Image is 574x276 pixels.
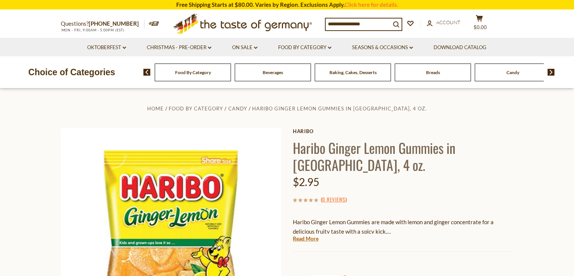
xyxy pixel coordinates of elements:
[426,70,440,75] a: Breads
[548,69,555,76] img: next arrow
[427,19,460,27] a: Account
[278,43,331,52] a: Food By Category
[322,195,345,204] a: 0 Reviews
[263,70,283,75] a: Beverages
[436,19,460,25] span: Account
[293,139,514,173] h1: Haribo Ginger Lemon Gummies in [GEOGRAPHIC_DATA], 4 oz.
[293,128,514,134] a: Haribo
[321,195,347,203] span: ( )
[147,105,164,112] a: Home
[232,43,257,52] a: On Sale
[293,175,319,188] span: $2.95
[169,105,223,112] a: Food By Category
[293,217,514,236] p: Haribo Ginger Lemon Gummies are made with lemon and ginger concentrate for a delicious fruity tas...
[61,28,125,32] span: MON - FRI, 9:00AM - 5:00PM (EST)
[352,43,413,52] a: Seasons & Occasions
[506,70,519,75] a: Candy
[61,19,145,29] p: Questions?
[87,43,126,52] a: Oktoberfest
[252,105,427,112] a: Haribo Ginger Lemon Gummies in [GEOGRAPHIC_DATA], 4 oz.
[228,105,247,112] a: Candy
[147,43,211,52] a: Christmas - PRE-ORDER
[293,235,319,242] a: Read More
[143,69,151,76] img: previous arrow
[175,70,211,75] a: Food By Category
[329,70,377,75] a: Baking, Cakes, Desserts
[474,24,487,30] span: $0.00
[468,15,491,34] button: $0.00
[89,20,139,27] a: [PHONE_NUMBER]
[434,43,486,52] a: Download Catalog
[345,1,398,8] a: Click here for details.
